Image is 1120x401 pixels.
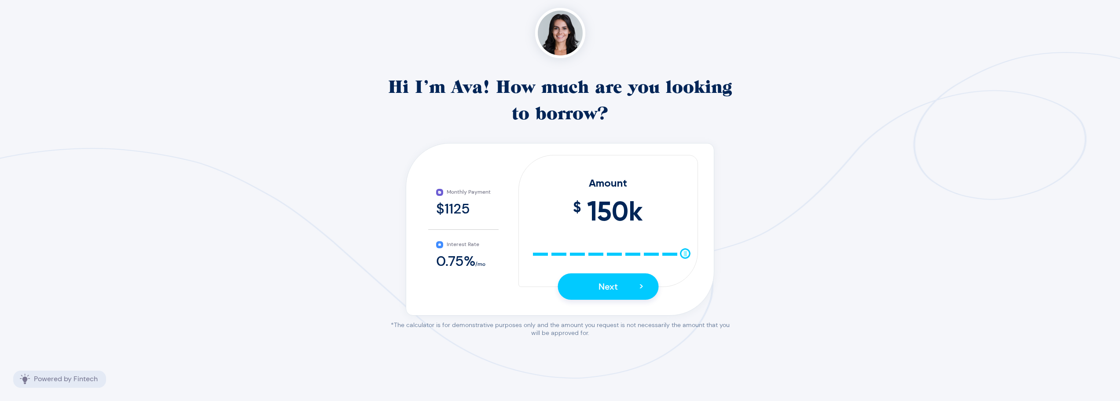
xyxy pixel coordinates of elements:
span: > [639,279,643,294]
span: /mo [475,261,485,268]
span: Amount [589,177,627,189]
span: Interest Rate [447,241,479,248]
p: Hi I’m Ava! How much are you looking to borrow? [387,74,733,126]
span: Next [599,281,618,292]
span: Monthly Payment [447,189,491,196]
span: 150 k [587,191,643,232]
p: *The calculator is for demonstrative purposes only and the amount you request is not necessarily ... [387,321,733,337]
span: $ [573,191,581,232]
button: Next> [558,273,658,300]
p: Powered by Fintech [34,374,98,384]
span: 0.75 % [436,252,475,270]
div: $1125 [436,199,491,218]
